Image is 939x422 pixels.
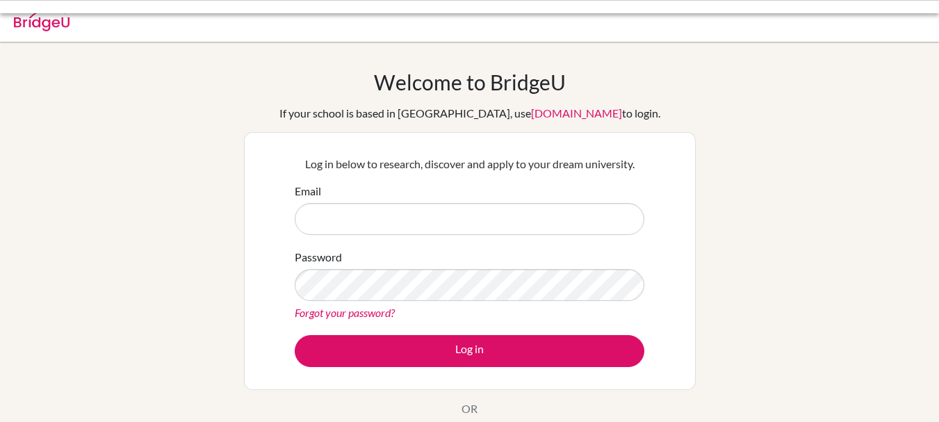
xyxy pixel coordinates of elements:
[462,400,477,417] p: OR
[374,70,566,95] h1: Welcome to BridgeU
[279,105,660,122] div: If your school is based in [GEOGRAPHIC_DATA], use to login.
[295,335,644,367] button: Log in
[14,9,70,31] img: Bridge-U
[295,183,321,200] label: Email
[295,249,342,266] label: Password
[531,106,622,120] a: [DOMAIN_NAME]
[67,11,664,28] div: You’ll need to log in before you can see that page
[295,306,395,319] a: Forgot your password?
[295,156,644,172] p: Log in below to research, discover and apply to your dream university.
